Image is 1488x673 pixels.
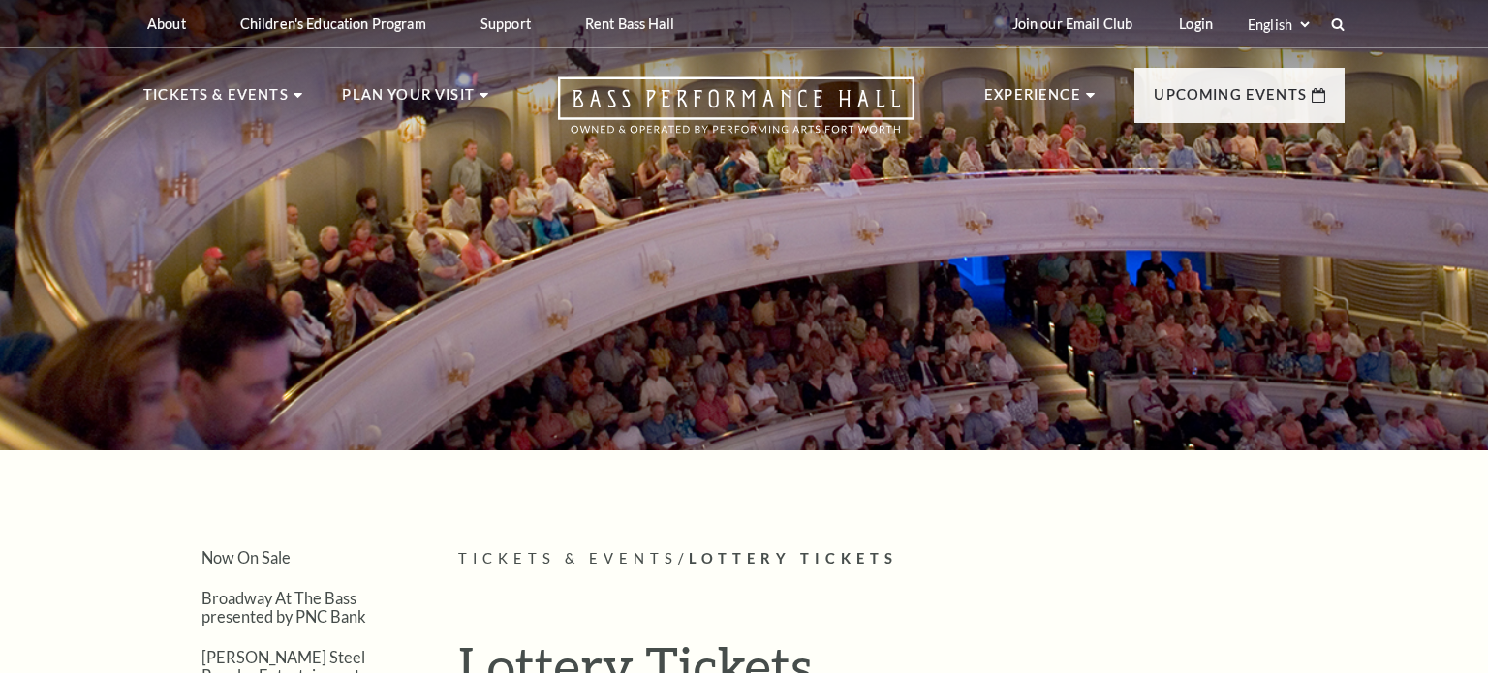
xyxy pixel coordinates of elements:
[458,550,678,566] span: Tickets & Events
[201,589,366,626] a: Broadway At The Bass presented by PNC Bank
[240,15,426,32] p: Children's Education Program
[143,83,289,118] p: Tickets & Events
[201,548,291,566] a: Now On Sale
[458,547,1345,571] p: /
[147,15,186,32] p: About
[585,15,674,32] p: Rent Bass Hall
[1154,83,1307,118] p: Upcoming Events
[342,83,475,118] p: Plan Your Visit
[1244,15,1313,34] select: Select:
[480,15,531,32] p: Support
[984,83,1081,118] p: Experience
[689,550,898,566] span: Lottery Tickets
